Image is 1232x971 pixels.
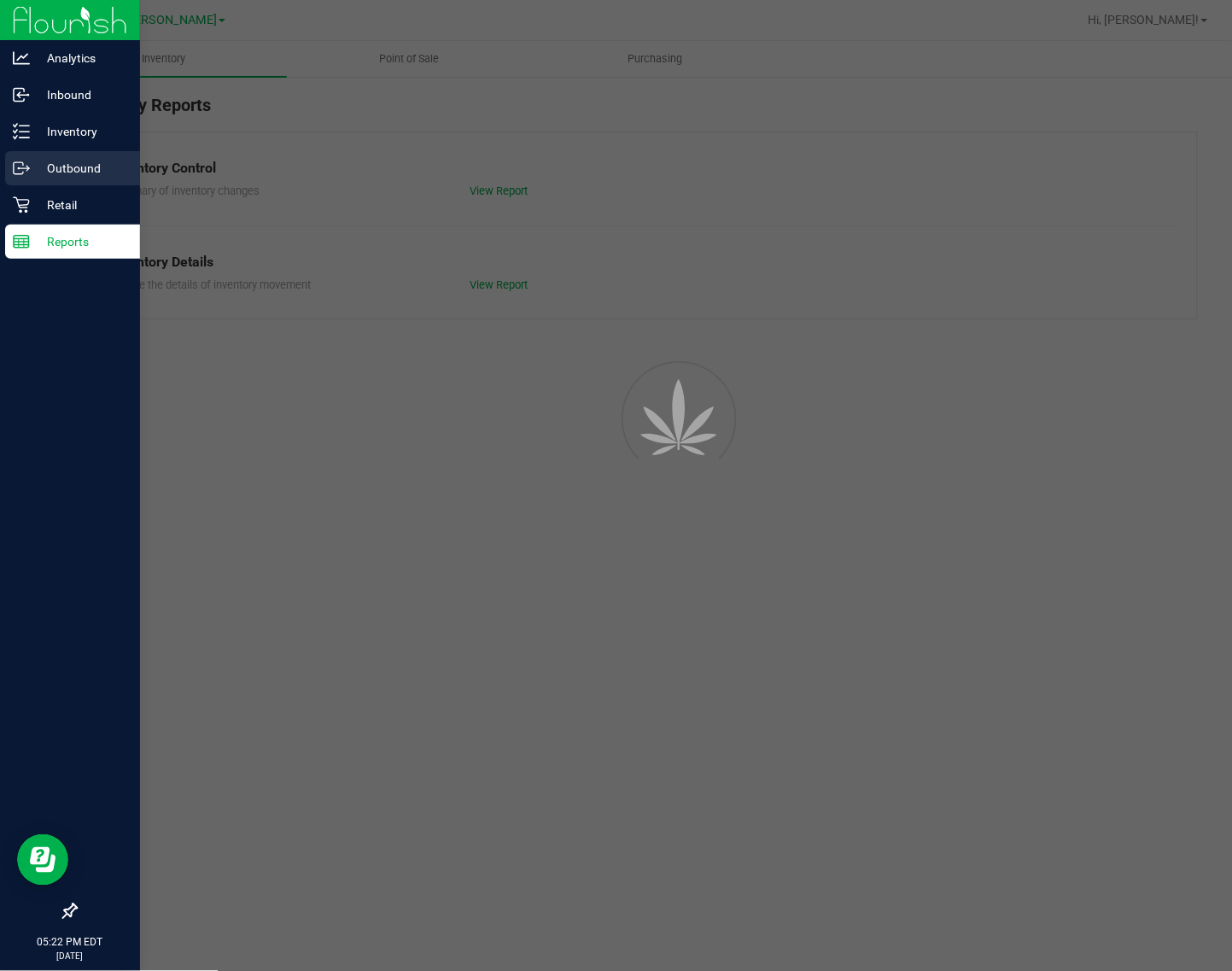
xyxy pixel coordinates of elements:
[30,85,132,105] p: Inbound
[30,231,132,252] p: Reports
[13,196,30,214] inline-svg: Retail
[13,86,30,103] inline-svg: Inbound
[30,121,132,142] p: Inventory
[13,50,30,67] inline-svg: Analytics
[13,160,30,177] inline-svg: Outbound
[13,123,30,140] inline-svg: Inventory
[13,233,30,250] inline-svg: Reports
[8,935,132,951] p: 05:22 PM EDT
[30,195,132,215] p: Retail
[30,158,132,178] p: Outbound
[17,834,68,886] iframe: Resource center
[30,48,132,68] p: Analytics
[8,951,132,963] p: [DATE]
